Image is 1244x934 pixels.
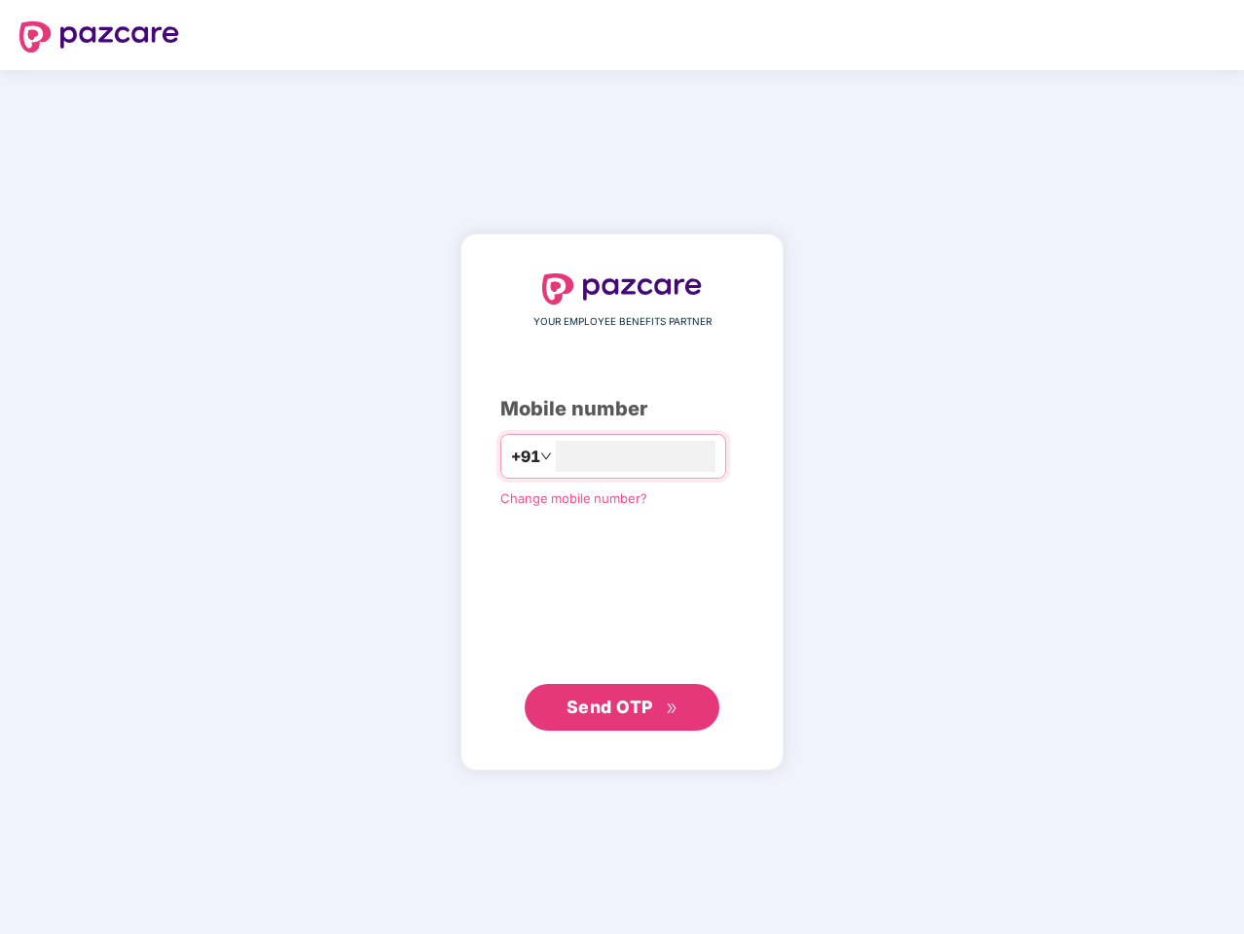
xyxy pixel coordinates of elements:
[19,21,179,53] img: logo
[511,445,540,469] span: +91
[525,684,719,731] button: Send OTPdouble-right
[540,450,552,462] span: down
[500,394,744,424] div: Mobile number
[533,314,712,330] span: YOUR EMPLOYEE BENEFITS PARTNER
[500,490,647,506] a: Change mobile number?
[542,273,702,305] img: logo
[666,702,678,715] span: double-right
[567,697,653,717] span: Send OTP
